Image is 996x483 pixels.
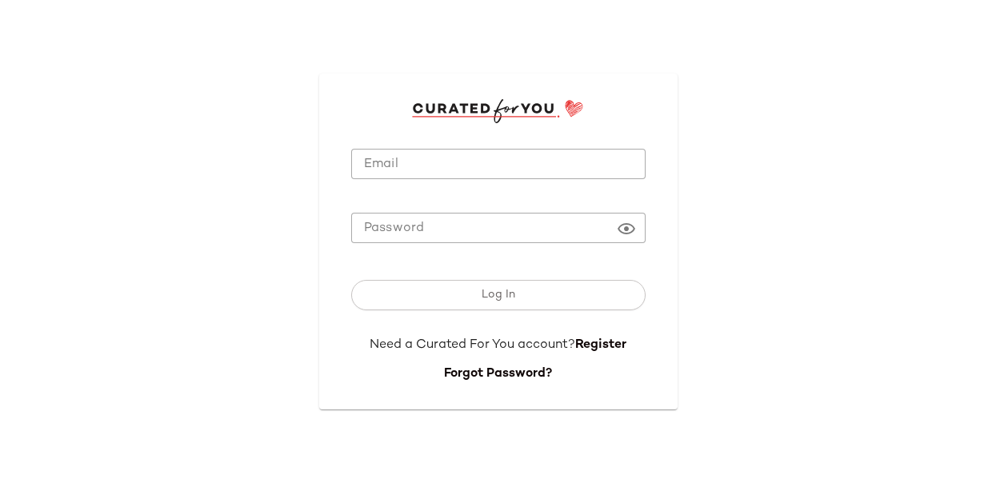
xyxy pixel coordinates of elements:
[575,338,626,352] a: Register
[481,289,515,301] span: Log In
[370,338,575,352] span: Need a Curated For You account?
[351,280,646,310] button: Log In
[444,367,552,381] a: Forgot Password?
[412,99,584,123] img: cfy_login_logo.DGdB1djN.svg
